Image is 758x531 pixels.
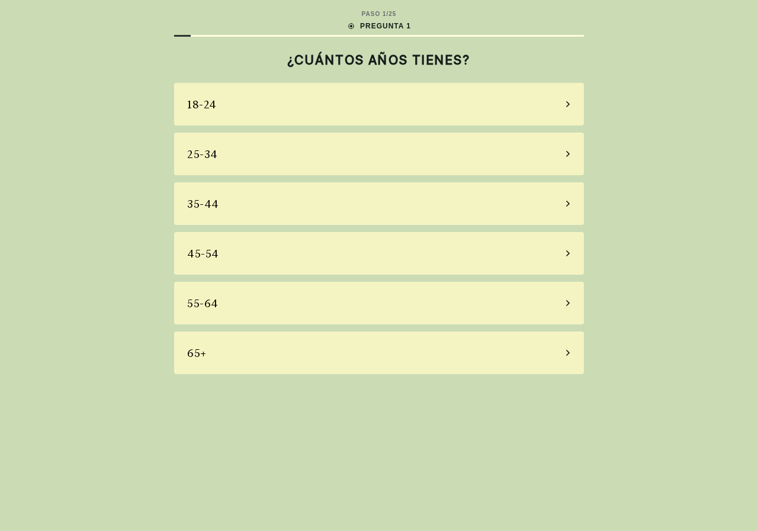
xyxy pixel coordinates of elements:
div: 25-34 [187,146,218,162]
div: 45-54 [187,246,219,262]
div: 18-24 [187,96,217,112]
div: PASO 1 / 25 [362,9,397,18]
div: 35-44 [187,196,219,212]
div: 55-64 [187,295,219,311]
div: 65+ [187,345,207,361]
div: PREGUNTA 1 [347,21,411,31]
h2: ¿CUÁNTOS AÑOS TIENES? [174,52,584,67]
